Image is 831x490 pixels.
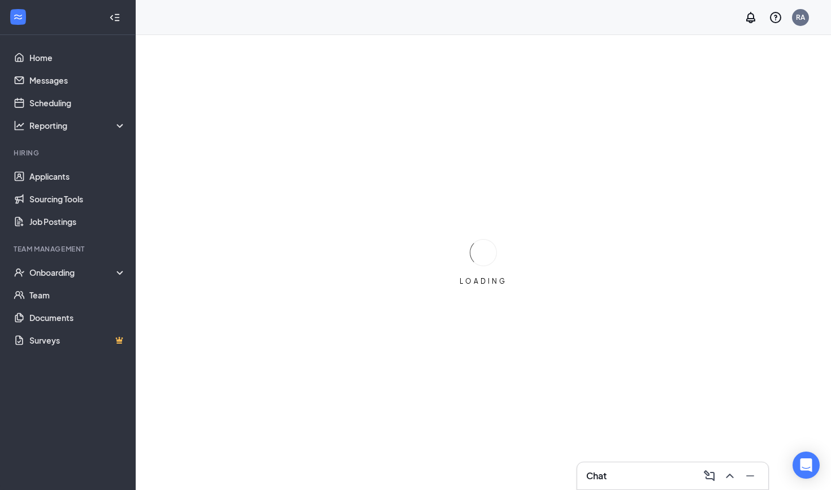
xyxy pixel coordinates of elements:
[29,188,126,210] a: Sourcing Tools
[29,69,126,92] a: Messages
[29,46,126,69] a: Home
[29,284,126,306] a: Team
[29,306,126,329] a: Documents
[14,267,25,278] svg: UserCheck
[109,12,120,23] svg: Collapse
[29,165,126,188] a: Applicants
[741,467,759,485] button: Minimize
[743,469,757,483] svg: Minimize
[455,276,512,286] div: LOADING
[14,244,124,254] div: Team Management
[29,267,116,278] div: Onboarding
[29,329,126,352] a: SurveysCrown
[769,11,782,24] svg: QuestionInfo
[744,11,758,24] svg: Notifications
[29,120,127,131] div: Reporting
[700,467,719,485] button: ComposeMessage
[586,470,607,482] h3: Chat
[721,467,739,485] button: ChevronUp
[29,210,126,233] a: Job Postings
[703,469,716,483] svg: ComposeMessage
[793,452,820,479] div: Open Intercom Messenger
[14,120,25,131] svg: Analysis
[14,148,124,158] div: Hiring
[29,92,126,114] a: Scheduling
[723,469,737,483] svg: ChevronUp
[796,12,805,22] div: RA
[12,11,24,23] svg: WorkstreamLogo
